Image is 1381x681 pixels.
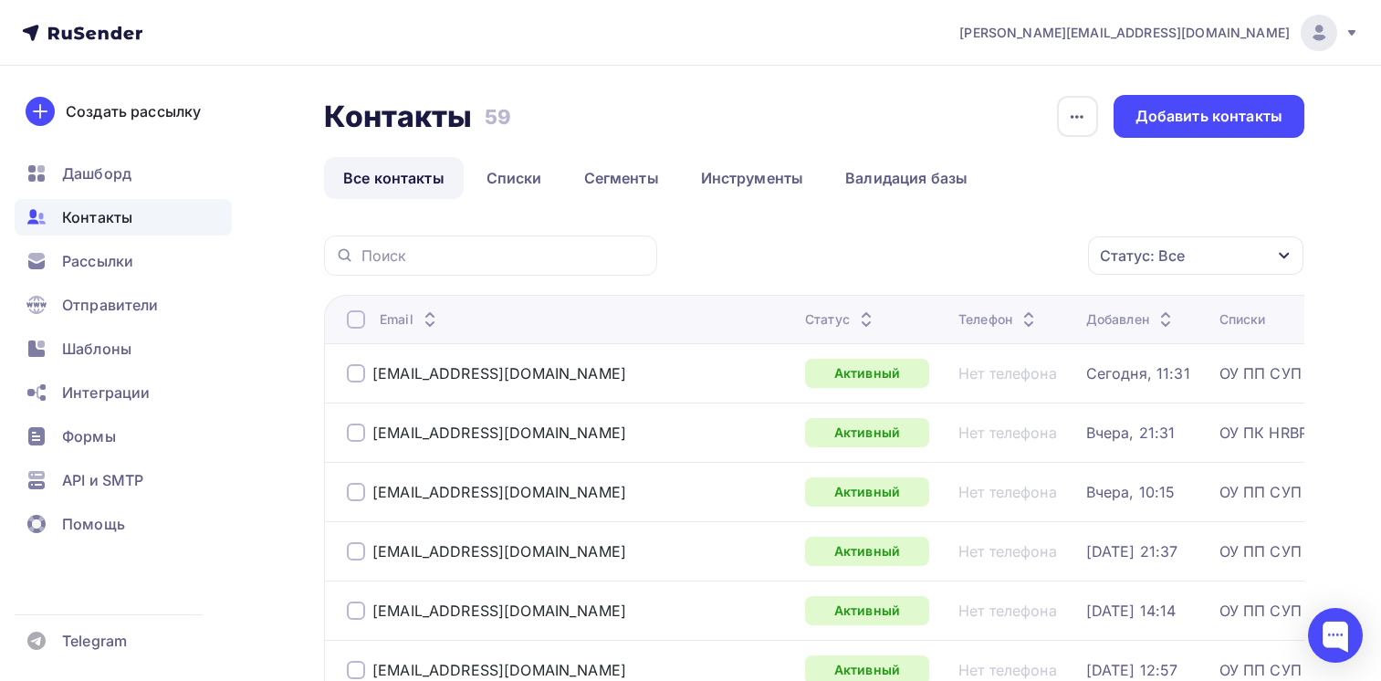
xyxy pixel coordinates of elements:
a: [EMAIL_ADDRESS][DOMAIN_NAME] [372,364,626,382]
a: ОУ ПП СУП [1219,483,1302,501]
a: Формы [15,418,232,455]
a: Сегменты [565,157,678,199]
a: [DATE] 21:37 [1086,542,1178,561]
h2: Контакты [324,99,472,135]
span: Интеграции [62,382,150,403]
a: [EMAIL_ADDRESS][DOMAIN_NAME] [372,542,626,561]
span: Рассылки [62,250,133,272]
a: Вчера, 21:31 [1086,424,1176,442]
a: Нет телефона [958,661,1057,679]
a: ОУ ПП СУП [1219,602,1302,620]
div: Статус [805,310,877,329]
a: [EMAIL_ADDRESS][DOMAIN_NAME] [372,424,626,442]
span: Шаблоны [62,338,131,360]
a: Активный [805,596,929,625]
span: Контакты [62,206,132,228]
a: [DATE] 14:14 [1086,602,1177,620]
div: Добавить контакты [1135,106,1282,127]
a: Активный [805,359,929,388]
a: [EMAIL_ADDRESS][DOMAIN_NAME] [372,602,626,620]
a: Нет телефона [958,424,1057,442]
span: Формы [62,425,116,447]
div: Создать рассылку [66,100,201,122]
span: [PERSON_NAME][EMAIL_ADDRESS][DOMAIN_NAME] [959,24,1290,42]
span: Помощь [62,513,125,535]
input: Поиск [361,246,646,266]
a: Сегодня, 11:31 [1086,364,1190,382]
a: Вчера, 10:15 [1086,483,1176,501]
div: Email [380,310,441,329]
span: Telegram [62,630,127,652]
a: Валидация базы [826,157,987,199]
a: Инструменты [682,157,823,199]
a: [EMAIL_ADDRESS][DOMAIN_NAME] [372,483,626,501]
a: Активный [805,537,929,566]
a: Нет телефона [958,542,1057,561]
a: [PERSON_NAME][EMAIL_ADDRESS][DOMAIN_NAME] [959,15,1359,51]
a: [EMAIL_ADDRESS][DOMAIN_NAME] [372,661,626,679]
a: Нет телефона [958,483,1057,501]
a: ОУ ПП СУП [1219,364,1302,382]
a: Все контакты [324,157,464,199]
a: Нет телефона [958,364,1057,382]
a: Дашборд [15,155,232,192]
div: Телефон [958,310,1040,329]
a: ОУ ПП СУП [1219,661,1302,679]
div: Списки [1219,310,1266,329]
button: Статус: Все [1087,236,1304,276]
a: Активный [805,418,929,447]
span: Отправители [62,294,159,316]
a: [DATE] 12:57 [1086,661,1178,679]
a: Шаблоны [15,330,232,367]
a: Списки [467,157,561,199]
div: Статус: Все [1100,245,1185,267]
a: Рассылки [15,243,232,279]
span: Дашборд [62,162,131,184]
a: Активный [805,477,929,507]
span: API и SMTP [62,469,143,491]
div: Добавлен [1086,310,1177,329]
a: Нет телефона [958,602,1057,620]
a: Отправители [15,287,232,323]
h3: 59 [485,104,511,130]
a: ОУ ПП СУП [1219,542,1302,561]
a: Контакты [15,199,232,236]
